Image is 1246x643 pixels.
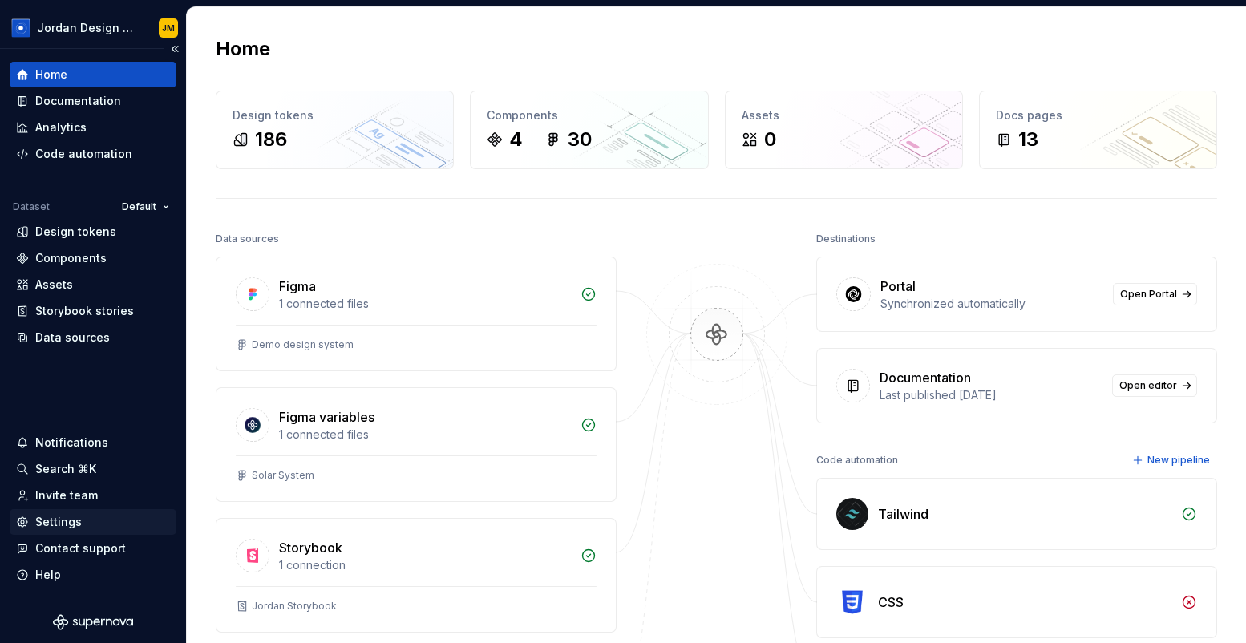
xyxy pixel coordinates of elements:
div: Data sources [35,330,110,346]
span: Default [122,200,156,213]
div: Settings [35,514,82,530]
div: Docs pages [996,107,1200,123]
div: Destinations [816,228,876,250]
div: Invite team [35,487,98,503]
div: Code automation [816,449,898,471]
div: Data sources [216,228,279,250]
a: Home [10,62,176,87]
button: Collapse sidebar [164,38,186,60]
div: 0 [764,127,776,152]
div: 30 [568,127,592,152]
div: Tailwind [878,504,928,524]
div: Assets [35,277,73,293]
a: Components [10,245,176,271]
div: Components [487,107,691,123]
a: Components430 [470,91,708,169]
div: Dataset [13,200,50,213]
a: Code automation [10,141,176,167]
span: Open editor [1119,379,1177,392]
h2: Home [216,36,270,62]
div: Figma [279,277,316,296]
img: 049812b6-2877-400d-9dc9-987621144c16.png [11,18,30,38]
div: Documentation [35,93,121,109]
div: Jordan Storybook [252,600,337,613]
button: Jordan Design SystemJM [3,10,183,45]
div: 1 connection [279,557,571,573]
div: Analytics [35,119,87,135]
div: Storybook stories [35,303,134,319]
div: Storybook [279,538,342,557]
a: Design tokens [10,219,176,245]
div: Design tokens [233,107,437,123]
svg: Supernova Logo [53,614,133,630]
div: 4 [509,127,523,152]
a: Open editor [1112,374,1197,397]
div: Figma variables [279,407,374,427]
a: Figma1 connected filesDemo design system [216,257,617,371]
span: New pipeline [1147,454,1210,467]
div: 1 connected files [279,427,571,443]
a: Storybook1 connectionJordan Storybook [216,518,617,633]
div: CSS [878,592,904,612]
div: Code automation [35,146,132,162]
button: Search ⌘K [10,456,176,482]
div: JM [162,22,175,34]
div: Notifications [35,435,108,451]
a: Design tokens186 [216,91,454,169]
div: Solar System [252,469,314,482]
div: 186 [255,127,287,152]
div: Jordan Design System [37,20,140,36]
div: Search ⌘K [35,461,96,477]
div: Synchronized automatically [880,296,1103,312]
button: Notifications [10,430,176,455]
div: Assets [742,107,946,123]
div: Design tokens [35,224,116,240]
a: Data sources [10,325,176,350]
button: New pipeline [1127,449,1217,471]
a: Analytics [10,115,176,140]
div: Help [35,567,61,583]
div: Home [35,67,67,83]
a: Settings [10,509,176,535]
a: Open Portal [1113,283,1197,305]
div: 13 [1018,127,1038,152]
button: Contact support [10,536,176,561]
button: Help [10,562,176,588]
div: Last published [DATE] [880,387,1102,403]
div: Demo design system [252,338,354,351]
button: Default [115,196,176,218]
div: Components [35,250,107,266]
div: 1 connected files [279,296,571,312]
div: Contact support [35,540,126,556]
a: Invite team [10,483,176,508]
a: Assets [10,272,176,297]
a: Documentation [10,88,176,114]
span: Open Portal [1120,288,1177,301]
a: Storybook stories [10,298,176,324]
a: Figma variables1 connected filesSolar System [216,387,617,502]
div: Documentation [880,368,971,387]
div: Portal [880,277,916,296]
a: Assets0 [725,91,963,169]
a: Docs pages13 [979,91,1217,169]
